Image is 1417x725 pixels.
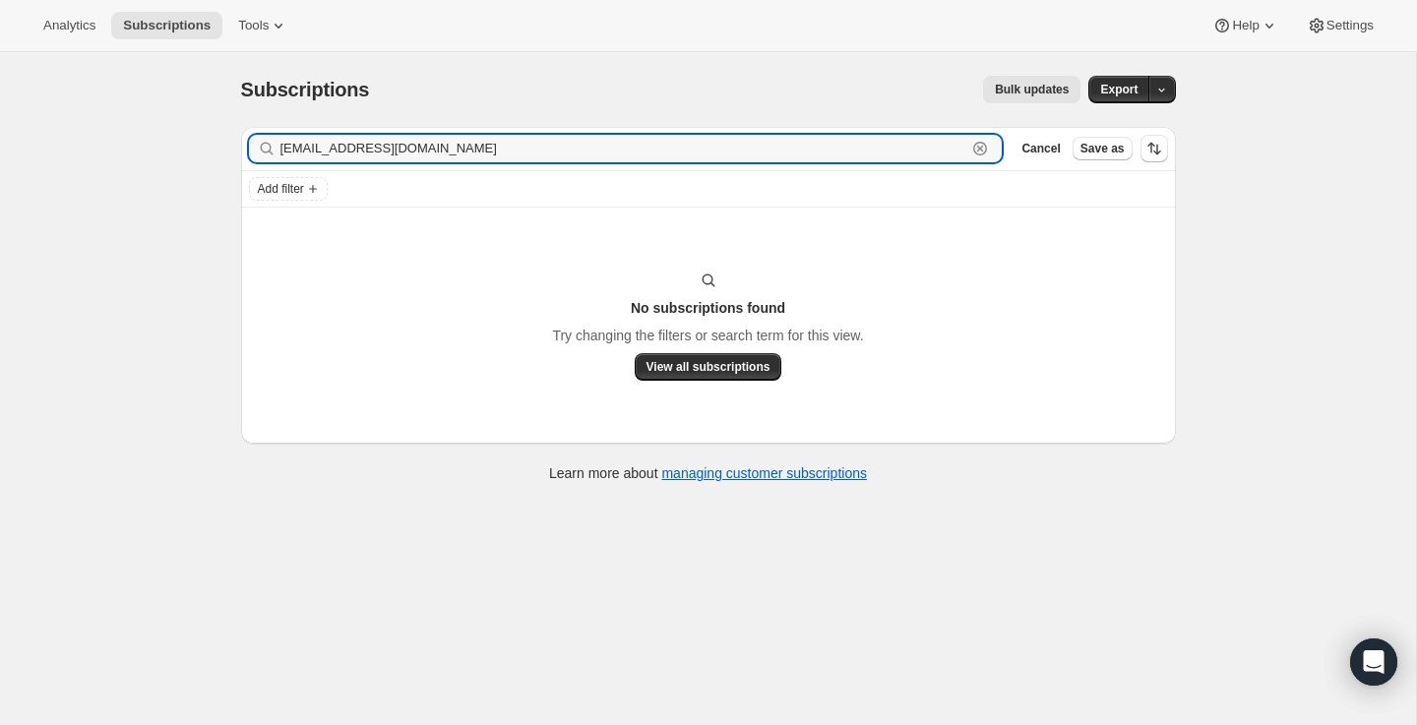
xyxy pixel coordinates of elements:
div: Open Intercom Messenger [1350,638,1397,686]
span: Export [1100,82,1138,97]
button: Clear [970,139,990,158]
p: Try changing the filters or search term for this view. [552,326,863,345]
button: Save as [1073,137,1133,160]
input: Filter subscribers [280,135,967,162]
button: Subscriptions [111,12,222,39]
span: Settings [1326,18,1374,33]
span: Help [1232,18,1259,33]
button: Sort the results [1140,135,1168,162]
button: Cancel [1014,137,1068,160]
span: Tools [238,18,269,33]
span: Cancel [1021,141,1060,156]
span: Add filter [258,181,304,197]
button: Help [1201,12,1290,39]
button: View all subscriptions [635,353,782,381]
button: Add filter [249,177,328,201]
a: managing customer subscriptions [661,465,867,481]
span: Subscriptions [123,18,211,33]
span: Save as [1080,141,1125,156]
button: Bulk updates [983,76,1080,103]
span: View all subscriptions [647,359,770,375]
h3: No subscriptions found [631,298,785,318]
button: Tools [226,12,300,39]
button: Settings [1295,12,1386,39]
button: Analytics [31,12,107,39]
span: Bulk updates [995,82,1069,97]
span: Analytics [43,18,95,33]
button: Export [1088,76,1149,103]
p: Learn more about [549,463,867,483]
span: Subscriptions [241,79,370,100]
